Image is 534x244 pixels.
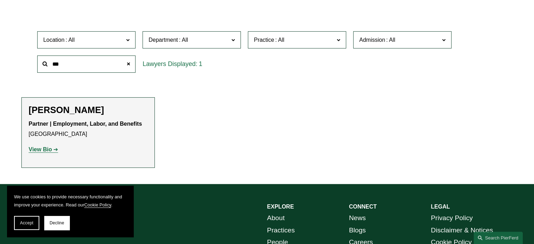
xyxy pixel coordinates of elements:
[199,60,202,67] span: 1
[267,212,285,224] a: About
[20,220,33,225] span: Accept
[349,204,377,210] strong: CONNECT
[43,37,65,43] span: Location
[14,193,126,209] p: We use cookies to provide necessary functionality and improve your experience. Read our .
[149,37,178,43] span: Department
[14,216,39,230] button: Accept
[431,212,473,224] a: Privacy Policy
[254,37,274,43] span: Practice
[431,204,450,210] strong: LEGAL
[359,37,385,43] span: Admission
[29,105,147,116] h2: [PERSON_NAME]
[44,216,70,230] button: Decline
[50,220,64,225] span: Decline
[29,146,58,152] a: View Bio
[29,121,142,127] strong: Partner | Employment, Labor, and Benefits
[7,186,133,237] section: Cookie banner
[267,204,294,210] strong: EXPLORE
[431,224,493,237] a: Disclaimer & Notices
[29,119,147,139] p: [GEOGRAPHIC_DATA]
[349,224,366,237] a: Blogs
[267,224,295,237] a: Practices
[29,146,52,152] strong: View Bio
[84,202,111,207] a: Cookie Policy
[349,212,366,224] a: News
[474,232,523,244] a: Search this site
